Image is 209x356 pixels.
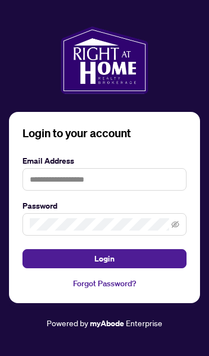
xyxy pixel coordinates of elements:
a: myAbode [90,317,124,330]
span: Login [94,250,115,268]
a: Forgot Password? [22,277,187,290]
label: Email Address [22,155,187,167]
img: ma-logo [61,26,148,94]
label: Password [22,200,187,212]
span: Powered by [47,318,88,328]
span: Enterprise [126,318,162,328]
h3: Login to your account [22,125,187,141]
span: eye-invisible [171,220,179,228]
button: Login [22,249,187,268]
